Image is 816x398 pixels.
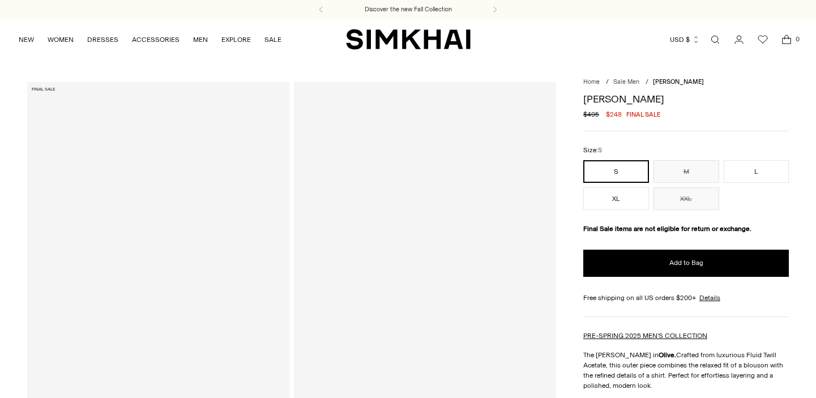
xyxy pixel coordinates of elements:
a: DRESSES [87,27,118,52]
button: XXL [653,187,719,210]
a: Wishlist [751,28,774,51]
a: WOMEN [48,27,74,52]
nav: breadcrumbs [583,78,789,87]
span: 0 [792,34,802,44]
a: Sale Men [613,78,639,85]
a: SIMKHAI [346,28,471,50]
a: Home [583,78,600,85]
button: S [583,160,649,183]
s: $495 [583,109,599,119]
a: MEN [193,27,208,52]
span: Add to Bag [669,258,703,268]
a: Open search modal [704,28,727,51]
p: The [PERSON_NAME] in Crafted from luxurious Fluid Twill Acetate, this outer piece combines the re... [583,350,789,391]
button: L [724,160,789,183]
div: / [646,78,648,87]
strong: Olive. [659,351,676,359]
span: [PERSON_NAME] [653,78,704,85]
a: EXPLORE [221,27,251,52]
a: SALE [264,27,281,52]
span: S [598,147,602,154]
a: Open cart modal [775,28,798,51]
a: PRE-SPRING 2025 MEN'S COLLECTION [583,332,707,340]
button: Add to Bag [583,250,789,277]
button: USD $ [670,27,700,52]
div: Free shipping on all US orders $200+ [583,293,789,303]
a: ACCESSORIES [132,27,180,52]
div: / [606,78,609,87]
strong: Final Sale items are not eligible for return or exchange. [583,225,751,233]
span: $248 [606,109,622,119]
a: Details [699,293,720,303]
a: Discover the new Fall Collection [365,5,452,14]
h1: [PERSON_NAME] [583,94,789,104]
button: M [653,160,719,183]
button: XL [583,187,649,210]
a: Go to the account page [728,28,750,51]
a: NEW [19,27,34,52]
label: Size: [583,145,602,156]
